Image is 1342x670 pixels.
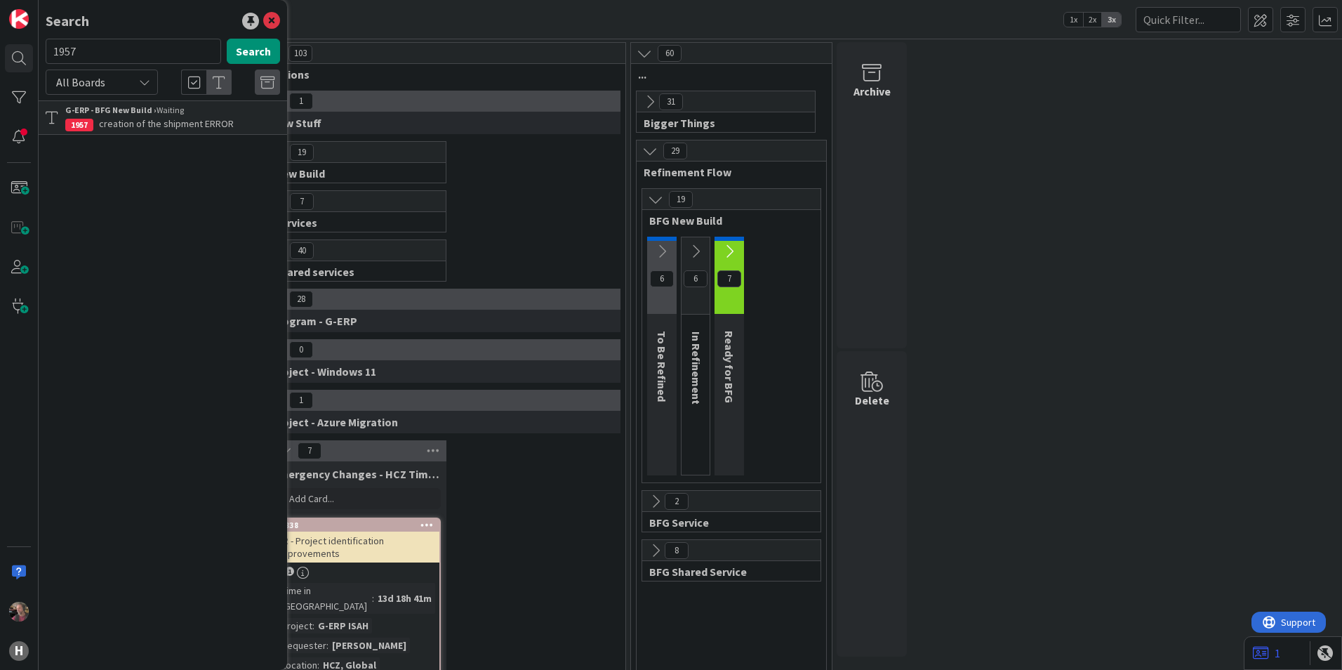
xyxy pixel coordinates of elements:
span: Ready for BFG [722,331,736,403]
div: Delete [855,392,889,409]
span: : [326,638,328,653]
span: 3x [1102,13,1121,27]
span: 103 [288,45,312,62]
span: 2x [1083,13,1102,27]
span: BFG New Build [649,214,803,228]
span: 1x [1064,13,1083,27]
span: 19 [669,191,693,208]
div: TR - Project identification improvements [274,532,439,563]
div: Requester [278,638,326,653]
div: 13d 18h 41m [374,591,435,606]
div: 1838 [274,519,439,532]
span: Options [269,67,608,81]
span: To Be Refined [655,331,669,402]
span: : [312,618,314,633]
span: 0 [289,341,313,358]
span: Shared services [274,265,428,279]
div: H [9,641,29,661]
span: BFG Shared Service [649,565,803,579]
div: [PERSON_NAME] [328,638,410,653]
div: 1957 [65,119,93,131]
span: : [372,591,374,606]
span: 7 [298,442,321,459]
span: 2 [665,493,689,510]
span: New Stuff [271,116,321,130]
a: G-ERP - BFG New Build ›Waiting1957creation of the shipment ERROR [39,100,287,135]
span: 29 [663,143,687,159]
span: BFG Service [649,515,803,530]
span: 28 [289,291,313,308]
span: 8 [665,542,689,559]
span: Project - Azure Migration [271,415,398,429]
span: 6 [684,270,707,287]
span: All Boards [56,75,105,89]
div: G-ERP ISAH [314,618,372,633]
span: Emergency Changes - HCZ Time Registration [272,467,441,481]
span: 60 [658,45,682,62]
span: Project - Windows 11 [271,364,376,379]
span: Bigger Things [644,116,797,130]
div: 1838TR - Project identification improvements [274,519,439,563]
span: New Build [274,166,428,180]
span: ... [638,67,814,81]
span: Refinement Flow [644,165,809,179]
img: BF [9,602,29,622]
img: Visit kanbanzone.com [9,9,29,29]
span: 7 [717,270,741,287]
span: 19 [290,144,314,161]
div: Search [46,11,89,32]
div: 1838 [280,520,439,530]
span: Program - G-ERP [271,314,357,328]
input: Quick Filter... [1136,7,1241,32]
span: In Refinement [689,331,703,405]
span: 1 [285,567,294,576]
div: Archive [853,83,891,100]
span: Support [29,2,64,19]
span: 7 [290,193,314,210]
span: 40 [290,242,314,259]
div: Project [278,618,312,633]
span: 31 [659,93,683,110]
span: 1 [289,93,313,110]
div: Waiting [65,104,280,117]
span: creation of the shipment ERROR [99,117,234,130]
div: Time in [GEOGRAPHIC_DATA] [278,583,372,614]
span: 6 [650,270,674,287]
span: Add Card... [289,492,334,505]
a: 1 [1253,645,1280,662]
input: Search for title... [46,39,221,64]
span: Services [274,216,428,230]
b: G-ERP - BFG New Build › [65,105,157,115]
button: Search [227,39,280,64]
span: 1 [289,392,313,409]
